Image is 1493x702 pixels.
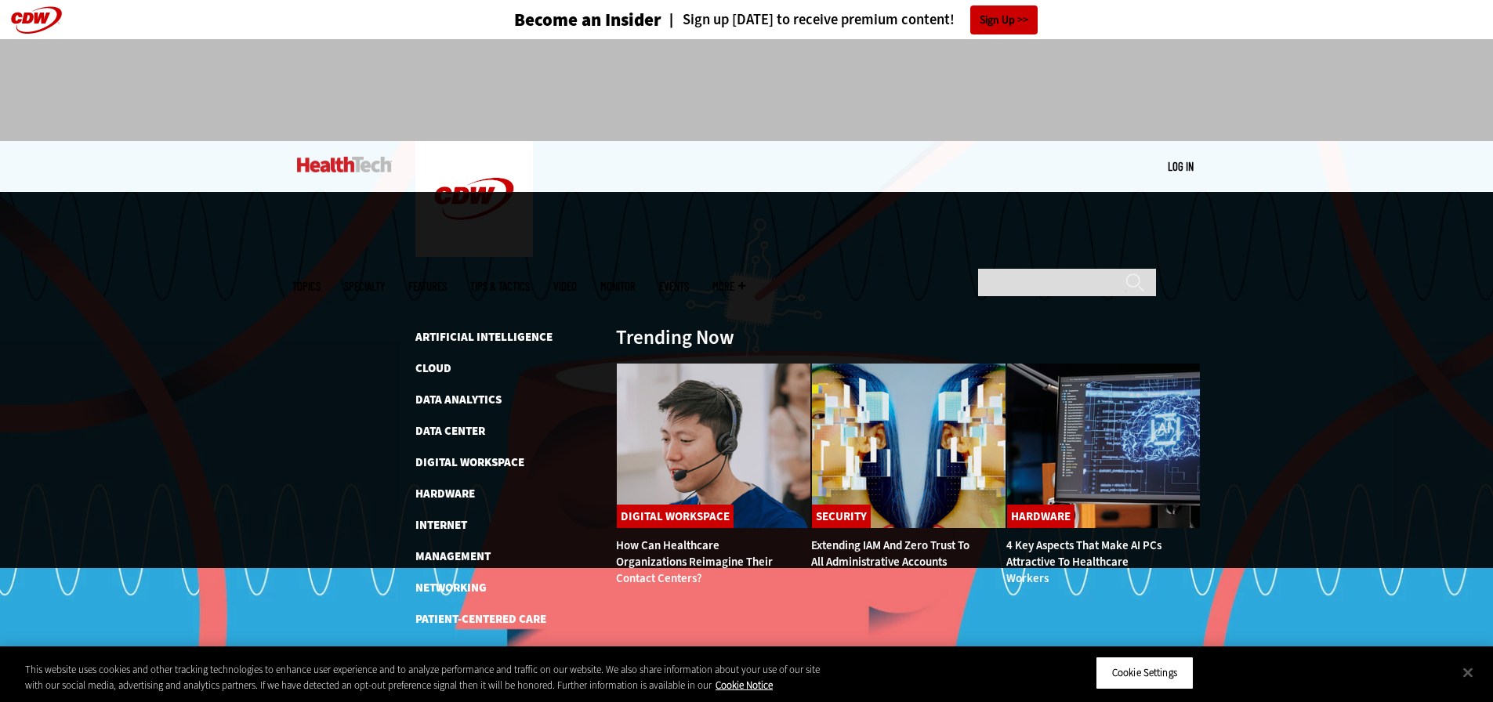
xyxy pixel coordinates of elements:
img: Healthcare contact center [616,363,811,529]
a: Networking [415,580,487,595]
a: Extending IAM and Zero Trust to All Administrative Accounts [811,537,969,570]
a: Data Center [415,423,485,439]
img: Desktop monitor with brain AI concept [1006,363,1201,529]
a: Sign Up [970,5,1038,34]
h3: Trending Now [616,327,734,347]
a: Data Analytics [415,392,502,407]
a: Become an Insider [455,11,661,29]
a: Management [415,548,491,564]
h3: Become an Insider [514,11,661,29]
a: Digital Workspace [617,505,734,528]
div: User menu [1168,158,1194,175]
img: Home [297,157,392,172]
a: More information about your privacy [716,678,773,692]
img: Home [415,141,533,257]
button: Close [1451,655,1485,689]
a: Patient-Centered Care [415,611,546,627]
a: How Can Healthcare Organizations Reimagine Their Contact Centers? [616,537,773,586]
img: abstract image of woman with pixelated face [811,363,1006,529]
a: Cloud [415,360,451,376]
a: Digital Workspace [415,454,524,470]
div: This website uses cookies and other tracking technologies to enhance user experience and to analy... [25,662,821,693]
a: Artificial Intelligence [415,329,553,345]
a: 4 Key Aspects That Make AI PCs Attractive to Healthcare Workers [1006,537,1161,586]
a: Hardware [1007,505,1074,528]
iframe: advertisement [462,55,1032,125]
a: Sign up [DATE] to receive premium content! [661,13,955,27]
a: Log in [1168,159,1194,173]
a: Internet [415,517,467,533]
a: Security [812,505,871,528]
button: Cookie Settings [1096,657,1194,689]
a: Hardware [415,486,475,501]
a: Security [415,642,466,658]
